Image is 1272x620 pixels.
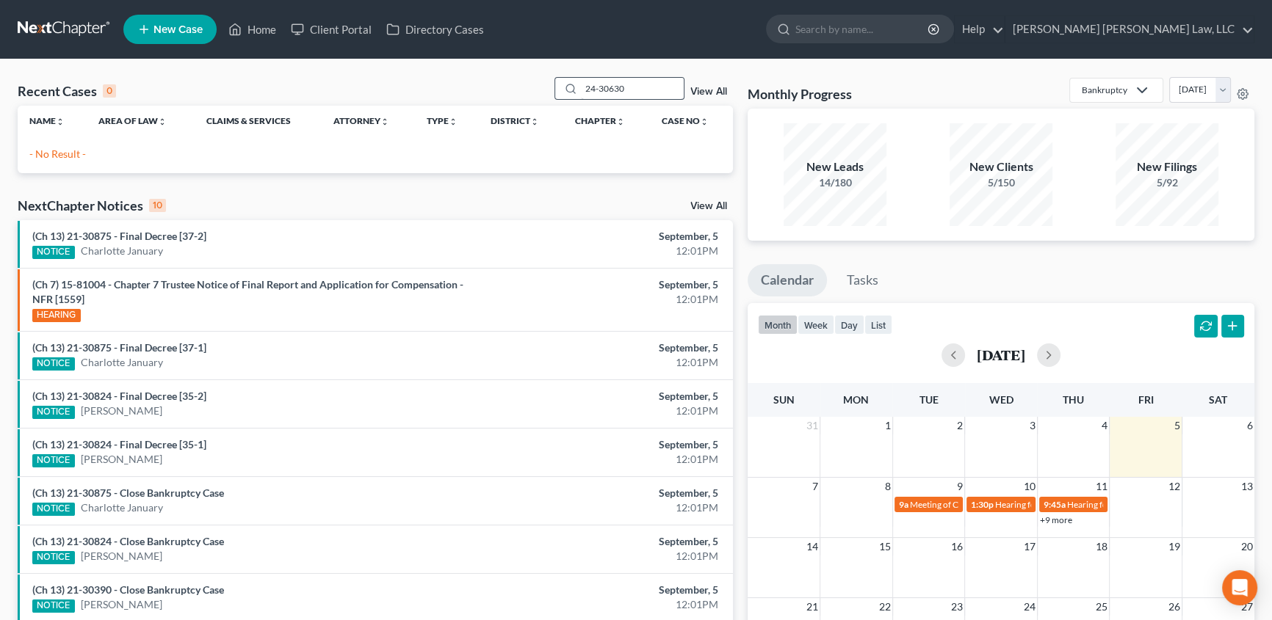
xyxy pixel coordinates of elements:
[499,437,718,452] div: September, 5
[32,341,206,354] a: (Ch 13) 21-30875 - Final Decree [37-1]
[899,499,908,510] span: 9a
[1094,478,1109,495] span: 11
[32,390,206,402] a: (Ch 13) 21-30824 - Final Decree [35-2]
[499,404,718,418] div: 12:01PM
[158,117,167,126] i: unfold_more
[1022,478,1037,495] span: 10
[811,478,820,495] span: 7
[32,309,81,322] div: HEARING
[32,230,206,242] a: (Ch 13) 21-30875 - Final Decree [37-2]
[1094,598,1109,616] span: 25
[805,538,820,555] span: 14
[81,549,162,564] a: [PERSON_NAME]
[955,417,964,434] span: 2
[499,549,718,564] div: 12:01PM
[950,175,1052,190] div: 5/150
[995,499,1110,510] span: Hearing for [PERSON_NAME]
[1063,393,1084,406] span: Thu
[1173,417,1182,434] span: 5
[1044,499,1066,510] span: 9:45a
[1067,499,1260,510] span: Hearing for [PERSON_NAME] & [PERSON_NAME]
[748,264,827,296] a: Calendar
[955,16,1004,43] a: Help
[834,315,864,335] button: day
[1005,16,1254,43] a: [PERSON_NAME] [PERSON_NAME] Law, LLC
[81,404,162,418] a: [PERSON_NAME]
[690,87,727,97] a: View All
[32,551,75,564] div: NOTICE
[864,315,892,335] button: list
[971,499,994,510] span: 1:30p
[1167,598,1182,616] span: 26
[32,357,75,371] div: NOTICE
[1082,84,1127,96] div: Bankruptcy
[195,106,322,135] th: Claims & Services
[499,452,718,467] div: 12:01PM
[449,117,458,126] i: unfold_more
[380,117,389,126] i: unfold_more
[616,117,625,126] i: unfold_more
[333,115,389,126] a: Attorneyunfold_more
[878,538,892,555] span: 15
[1040,514,1072,525] a: +9 more
[499,277,718,292] div: September, 5
[32,486,224,499] a: (Ch 13) 21-30875 - Close Bankruptcy Case
[32,438,206,451] a: (Ch 13) 21-30824 - Final Decree [35-1]
[1240,478,1254,495] span: 13
[1028,417,1037,434] span: 3
[149,199,166,212] div: 10
[499,597,718,612] div: 12:01PM
[805,598,820,616] span: 21
[784,175,886,190] div: 14/180
[919,393,938,406] span: Tue
[784,158,886,175] div: New Leads
[795,15,930,43] input: Search by name...
[883,478,892,495] span: 8
[427,115,458,126] a: Typeunfold_more
[1138,393,1154,406] span: Fri
[1094,538,1109,555] span: 18
[499,486,718,500] div: September, 5
[805,417,820,434] span: 31
[989,393,1013,406] span: Wed
[221,16,283,43] a: Home
[81,597,162,612] a: [PERSON_NAME]
[56,117,65,126] i: unfold_more
[98,115,167,126] a: Area of Lawunfold_more
[1116,175,1218,190] div: 5/92
[491,115,539,126] a: Districtunfold_more
[1222,570,1257,605] div: Open Intercom Messenger
[834,264,892,296] a: Tasks
[1167,538,1182,555] span: 19
[1246,417,1254,434] span: 6
[1240,598,1254,616] span: 27
[883,417,892,434] span: 1
[499,244,718,258] div: 12:01PM
[103,84,116,98] div: 0
[575,115,625,126] a: Chapterunfold_more
[700,117,709,126] i: unfold_more
[758,315,798,335] button: month
[32,278,463,305] a: (Ch 7) 15-81004 - Chapter 7 Trustee Notice of Final Report and Application for Compensation - NFR...
[18,82,116,100] div: Recent Cases
[81,244,163,258] a: Charlotte January
[581,78,684,99] input: Search by name...
[32,246,75,259] div: NOTICE
[1022,598,1037,616] span: 24
[910,499,1073,510] span: Meeting of Creditors for [PERSON_NAME]
[499,534,718,549] div: September, 5
[950,538,964,555] span: 16
[798,315,834,335] button: week
[32,599,75,613] div: NOTICE
[878,598,892,616] span: 22
[29,147,721,161] p: - No Result -
[18,197,166,214] div: NextChapter Notices
[499,355,718,370] div: 12:01PM
[950,598,964,616] span: 23
[530,117,539,126] i: unfold_more
[1240,538,1254,555] span: 20
[32,503,75,516] div: NOTICE
[977,347,1025,362] h2: [DATE]
[32,454,75,467] div: NOTICE
[499,292,718,307] div: 12:01PM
